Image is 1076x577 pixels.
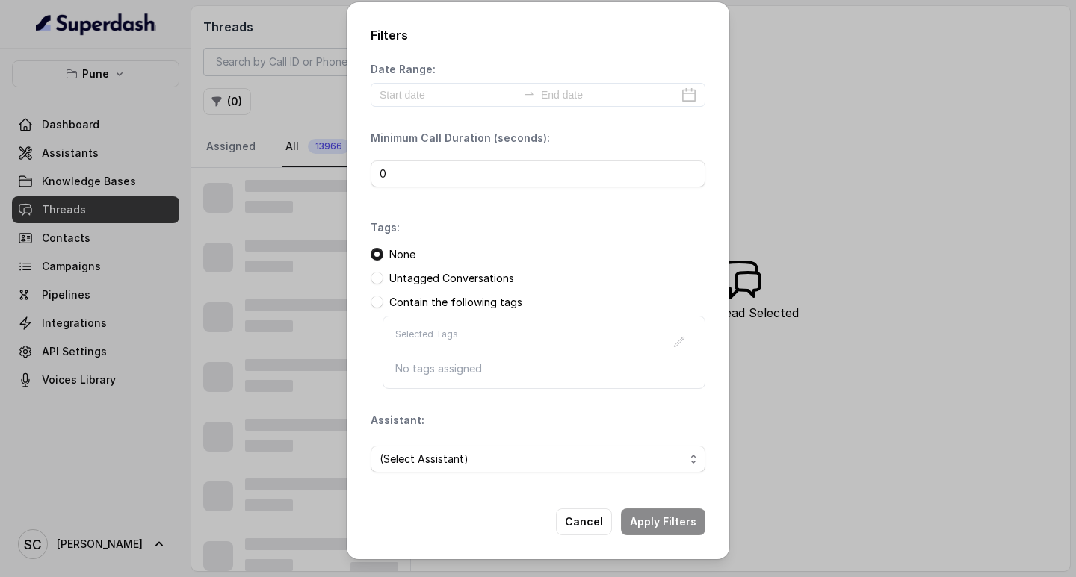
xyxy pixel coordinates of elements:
p: Date Range: [371,62,436,77]
input: End date [541,87,678,103]
button: Apply Filters [621,508,705,535]
p: Untagged Conversations [389,271,514,286]
button: Cancel [556,508,612,535]
p: Assistant: [371,413,424,428]
input: Start date [380,87,517,103]
span: swap-right [523,87,535,99]
p: None [389,247,415,262]
p: Contain the following tags [389,295,522,310]
button: (Select Assistant) [371,446,705,472]
p: No tags assigned [395,361,693,376]
h2: Filters [371,26,705,44]
span: to [523,87,535,99]
p: Tags: [371,220,400,235]
span: (Select Assistant) [380,450,684,468]
p: Minimum Call Duration (seconds): [371,131,550,146]
p: Selected Tags [395,328,458,355]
